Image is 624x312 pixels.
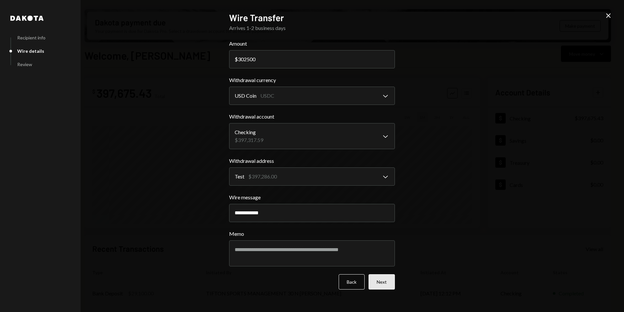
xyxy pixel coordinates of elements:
[229,157,395,165] label: Withdrawal address
[229,167,395,186] button: Withdrawal address
[17,62,32,67] div: Review
[248,173,277,180] div: $397,286.00
[369,274,395,290] button: Next
[229,24,395,32] div: Arrives 1-2 business days
[229,40,395,48] label: Amount
[229,230,395,238] label: Memo
[235,56,238,62] div: $
[260,92,274,100] div: USDC
[17,48,44,54] div: Wire details
[229,11,395,24] h2: Wire Transfer
[229,123,395,149] button: Withdrawal account
[17,35,45,40] div: Recipient info
[229,113,395,121] label: Withdrawal account
[229,50,395,68] input: 0.00
[229,193,395,201] label: Wire message
[339,274,365,290] button: Back
[229,87,395,105] button: Withdrawal currency
[229,76,395,84] label: Withdrawal currency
